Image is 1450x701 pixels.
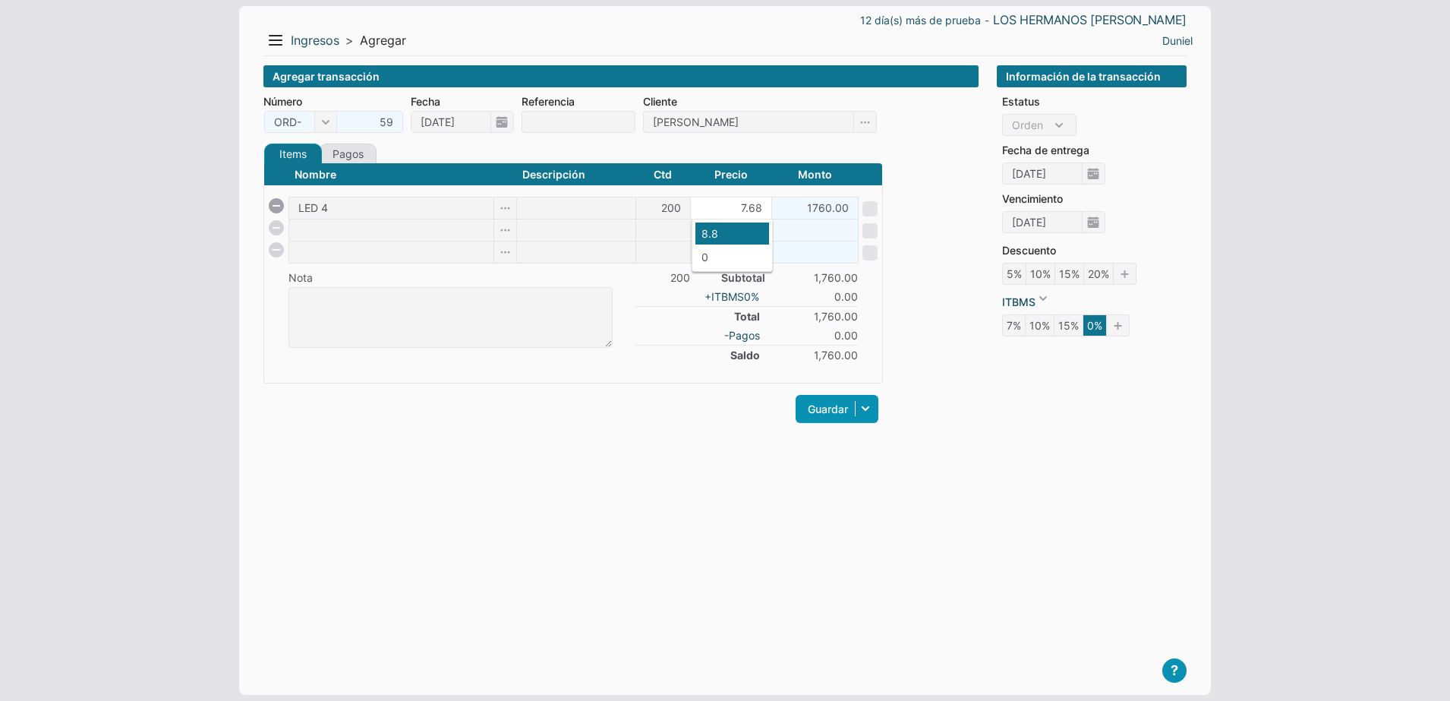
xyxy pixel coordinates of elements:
a: ITBMS [1002,291,1051,310]
li: 0 [695,246,769,268]
th: Monto [771,163,858,185]
a: LOS HERMANOS [PERSON_NAME] [993,12,1187,28]
button: Menu [263,28,288,52]
i: + [705,290,711,303]
li: Descuento [1002,242,1187,258]
th: Subtotal [690,263,771,287]
button: ? [1162,658,1187,683]
td: 1,760.00 [771,263,858,287]
div: Agregar transacción [263,65,979,87]
label: Número [263,93,403,109]
span: 1,760.00 [768,308,858,324]
span: Saldo [730,347,760,363]
span: > [345,33,354,49]
th: Precio [690,163,771,185]
i: 15% [1054,314,1083,336]
td: 200 [635,263,690,287]
label: Referencia [522,93,635,109]
li: Fecha de entrega [1002,142,1187,158]
a: -Pagos [724,327,760,343]
input: dd/mm/yyyy [1003,163,1082,184]
i: 5% [1002,263,1026,285]
i: 7% [1002,314,1026,336]
label: Fecha [411,93,514,109]
span: Total [734,308,760,324]
a: Items [264,144,322,164]
span: 0.00 [768,289,858,305]
li: Vencimiento [1002,191,1187,207]
a: ITBMS [705,289,763,305]
th: Descripción [516,163,635,185]
i: 10% [1026,263,1055,285]
label: Cliente [643,93,877,109]
a: 12 día(s) más de prueba [860,12,981,28]
th: Ctd [635,163,690,185]
a: Guardar [796,395,878,423]
li: Estatus [1002,93,1187,109]
div: Información de la transacción [997,65,1187,87]
i: 0% [744,290,763,303]
span: - [985,16,989,25]
i: 0% [1083,314,1107,336]
th: Nombre [288,163,516,185]
a: Ingresos [291,33,339,49]
i: 10% [1025,314,1054,336]
input: dd/mm/yyyy [1003,212,1082,232]
span: 1,760.00 [768,347,858,363]
span: 0.00 [768,327,858,343]
i: 15% [1054,263,1084,285]
a: Pagos [319,144,377,164]
li: 8.8 [695,223,769,245]
a: Duniel Macias [1162,33,1193,49]
td: Nota [288,263,516,287]
i: 20% [1083,263,1114,285]
span: Agregar [360,33,406,49]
